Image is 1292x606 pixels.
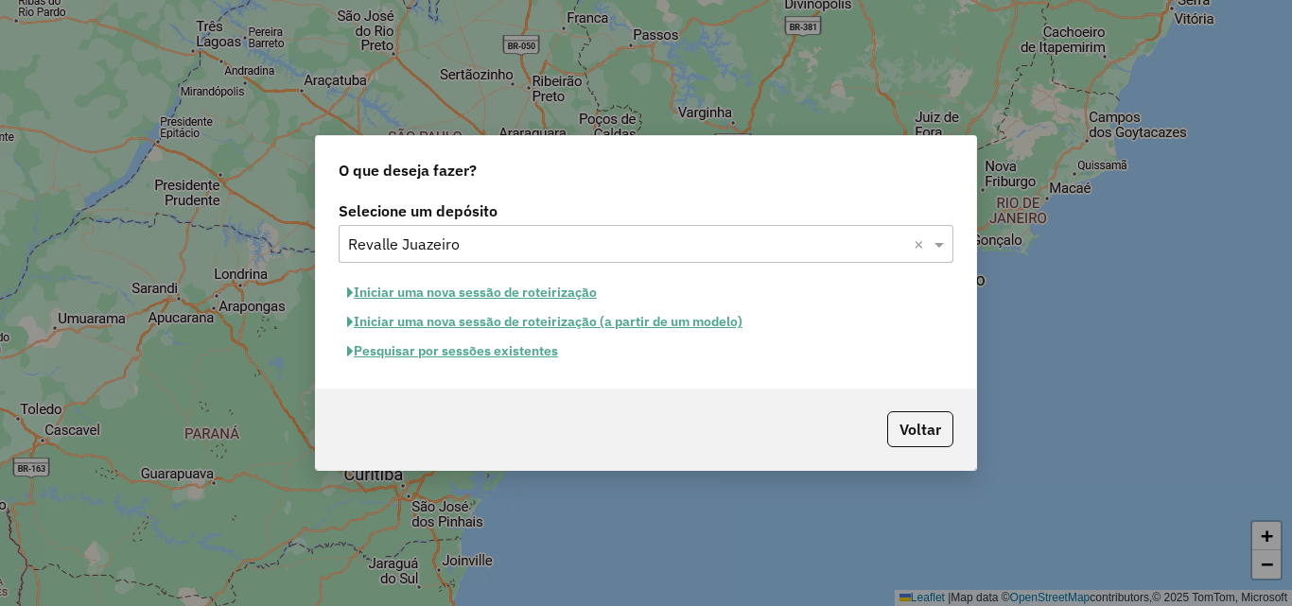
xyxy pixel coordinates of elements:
button: Voltar [887,411,953,447]
span: Clear all [914,233,930,255]
button: Iniciar uma nova sessão de roteirização (a partir de um modelo) [339,307,751,337]
label: Selecione um depósito [339,199,953,222]
button: Iniciar uma nova sessão de roteirização [339,278,605,307]
span: O que deseja fazer? [339,159,477,182]
button: Pesquisar por sessões existentes [339,337,567,366]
